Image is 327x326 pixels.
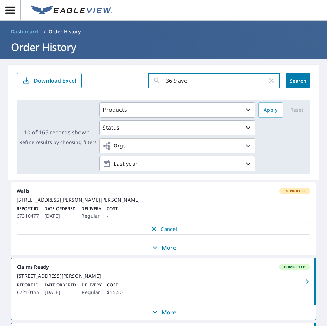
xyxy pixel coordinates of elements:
div: Claims Ready [17,264,310,270]
span: Search [291,78,305,84]
p: Last year [111,158,244,170]
p: More [151,244,176,252]
p: 67210155 [17,288,39,296]
p: 1-10 of 165 records shown [19,128,97,136]
button: Last year [99,156,255,171]
p: Refine results by choosing filters [19,139,97,145]
p: Cost [107,206,117,212]
nav: breadcrumb [8,26,319,37]
li: / [44,28,46,36]
p: Regular [81,212,101,220]
span: Completed [280,265,309,269]
p: - [107,212,117,220]
button: Search [286,73,310,88]
a: Dashboard [8,26,41,37]
button: Apply [258,102,283,118]
h1: Order History [8,40,319,54]
div: [STREET_ADDRESS][PERSON_NAME][PERSON_NAME] [17,197,310,203]
p: Status [103,123,119,132]
input: Address, Report #, Claim ID, etc. [166,71,267,90]
button: More [11,240,316,255]
button: Download Excel [17,73,82,88]
button: Orgs [99,138,255,153]
p: 67310477 [17,212,39,220]
a: WallsIn Process[STREET_ADDRESS][PERSON_NAME][PERSON_NAME]Report ID67310477Date Ordered[DATE]Deliv... [11,182,316,240]
button: Status [99,120,255,135]
p: [DATE] [44,212,76,220]
img: EV Logo [31,5,112,16]
span: In Process [280,189,310,193]
button: Cancel [17,223,310,235]
p: Download Excel [34,77,76,84]
p: Date Ordered [44,206,76,212]
div: [STREET_ADDRESS][PERSON_NAME] [17,273,310,279]
p: Regular [82,288,102,296]
p: Products [103,105,127,114]
p: Date Ordered [45,282,76,288]
p: $55.50 [107,288,123,296]
p: Delivery [81,206,101,212]
p: Cost [107,282,123,288]
p: Report ID [17,282,39,288]
button: More [11,305,316,320]
span: Orgs [103,142,126,150]
span: Cancel [24,225,303,233]
p: Report ID [17,206,39,212]
span: Dashboard [11,28,38,35]
p: Order History [49,28,81,35]
p: [DATE] [45,288,76,296]
p: Delivery [82,282,102,288]
span: Apply [264,106,277,114]
div: Walls [17,188,310,194]
a: EV Logo [27,1,116,20]
button: Products [99,102,255,118]
p: More [151,308,176,316]
a: Claims ReadyCompleted[STREET_ADDRESS][PERSON_NAME]Report ID67210155Date Ordered[DATE]DeliveryRegu... [11,258,316,305]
